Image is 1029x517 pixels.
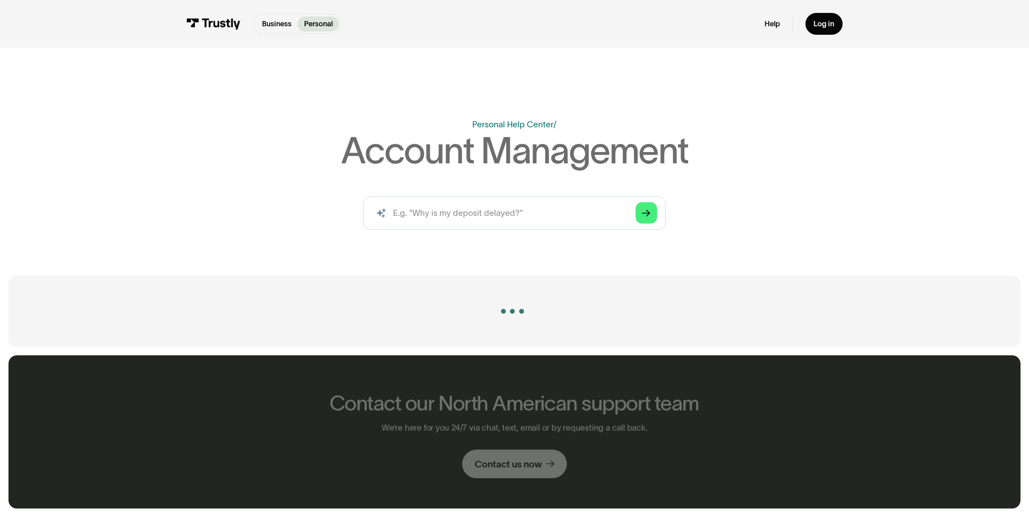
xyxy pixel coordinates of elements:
a: Business [256,17,298,32]
div: / [554,120,556,129]
a: Contact us now [462,450,567,479]
h1: Account Management [341,133,688,169]
div: Contact us now [475,458,542,470]
form: Search [363,196,666,230]
a: Personal Help Center [472,120,554,129]
p: We’re here for you 24/7 via chat, text, email or by requesting a call back. [382,423,648,433]
input: search [363,196,666,230]
a: Personal [298,17,339,32]
a: Help [765,19,780,29]
p: Personal [304,19,333,30]
h2: Contact our North American support team [330,392,699,415]
a: Log in [805,13,843,35]
div: Log in [813,19,834,29]
img: Trustly Logo [186,18,241,30]
p: Business [262,19,292,30]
